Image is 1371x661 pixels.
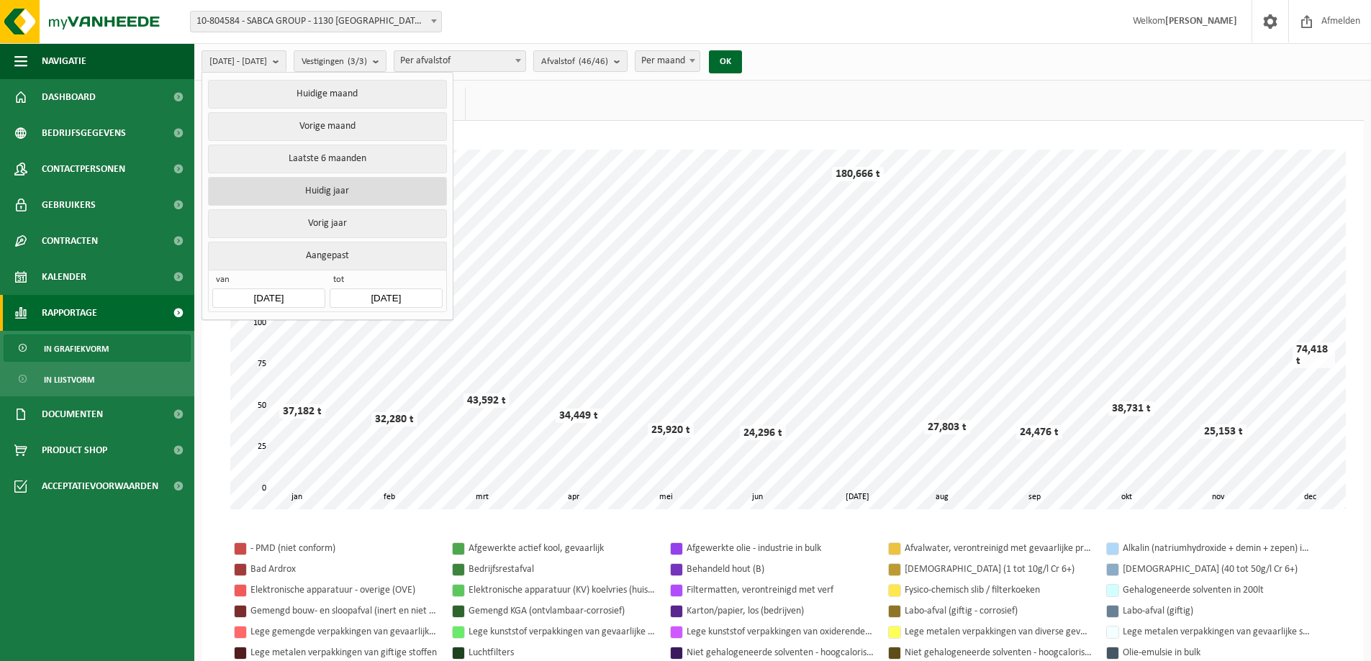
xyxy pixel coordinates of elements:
[208,80,446,109] button: Huidige maand
[1123,581,1310,599] div: Gehalogeneerde solventen in 200lt
[394,51,525,71] span: Per afvalstof
[469,602,656,620] div: Gemengd KGA (ontvlambaar-corrosief)
[42,259,86,295] span: Kalender
[348,57,367,66] count: (3/3)
[635,50,700,72] span: Per maand
[648,423,694,437] div: 25,920 t
[294,50,386,72] button: Vestigingen(3/3)
[302,51,367,73] span: Vestigingen
[394,50,526,72] span: Per afvalstof
[533,50,628,72] button: Afvalstof(46/46)
[42,151,125,187] span: Contactpersonen
[208,112,446,141] button: Vorige maand
[1293,342,1335,368] div: 74,418 t
[469,539,656,557] div: Afgewerkte actief kool, gevaarlijk
[469,560,656,578] div: Bedrijfsrestafval
[1123,539,1310,557] div: Alkalin (natriumhydroxide + demin + zepen) in bulk
[463,393,510,408] div: 43,592 t
[1123,623,1310,641] div: Lege metalen verpakkingen van gevaarlijke stoffen
[330,274,442,288] span: tot
[250,539,438,557] div: - PMD (niet conform)
[1123,602,1310,620] div: Labo-afval (giftig)
[42,223,98,259] span: Contracten
[832,167,884,181] div: 180,666 t
[212,274,325,288] span: van
[687,560,874,578] div: Behandeld hout (B)
[191,12,441,32] span: 10-804584 - SABCA GROUP - 1130 HAREN, HAACHTSESTEENWEG 1470
[579,57,608,66] count: (46/46)
[1123,560,1310,578] div: [DEMOGRAPHIC_DATA] (40 tot 50g/l Cr 6+)
[541,51,608,73] span: Afvalstof
[556,409,602,423] div: 34,449 t
[42,187,96,223] span: Gebruikers
[250,623,438,641] div: Lege gemengde verpakkingen van gevaarlijke stoffen
[190,11,442,32] span: 10-804584 - SABCA GROUP - 1130 HAREN, HAACHTSESTEENWEG 1470
[905,560,1092,578] div: [DEMOGRAPHIC_DATA] (1 tot 10g/l Cr 6+)
[208,145,446,173] button: Laatste 6 maanden
[371,412,417,427] div: 32,280 t
[709,50,742,73] button: OK
[208,177,446,206] button: Huidig jaar
[279,404,325,419] div: 37,182 t
[208,242,446,270] button: Aangepast
[1016,425,1062,439] div: 24,476 t
[4,365,191,393] a: In lijstvorm
[687,539,874,557] div: Afgewerkte olie - industrie in bulk
[250,602,438,620] div: Gemengd bouw- en sloopafval (inert en niet inert)
[44,335,109,363] span: In grafiekvorm
[4,334,191,362] a: In grafiekvorm
[905,623,1092,641] div: Lege metalen verpakkingen van diverse gevaarlijke stoffen en voorwerpen
[905,581,1092,599] div: Fysico-chemisch slib / filterkoeken
[687,623,874,641] div: Lege kunststof verpakkingen van oxiderende stoffen
[44,366,94,393] span: In lijstvorm
[687,602,874,620] div: Karton/papier, los (bedrijven)
[42,468,158,504] span: Acceptatievoorwaarden
[740,426,786,440] div: 24,296 t
[635,51,700,71] span: Per maand
[687,581,874,599] div: Filtermatten, verontreinigd met verf
[1165,16,1237,27] strong: [PERSON_NAME]
[469,581,656,599] div: Elektronische apparatuur (KV) koelvries (huishoudelijk)
[924,420,970,434] div: 27,803 t
[42,295,97,331] span: Rapportage
[42,115,126,151] span: Bedrijfsgegevens
[905,539,1092,557] div: Afvalwater, verontreinigd met gevaarlijke producten
[469,623,656,641] div: Lege kunststof verpakkingen van gevaarlijke stoffen
[42,432,107,468] span: Product Shop
[1108,401,1154,416] div: 38,731 t
[208,209,446,238] button: Vorig jaar
[42,43,86,79] span: Navigatie
[1200,424,1246,439] div: 25,153 t
[250,581,438,599] div: Elektronische apparatuur - overige (OVE)
[905,602,1092,620] div: Labo-afval (giftig - corrosief)
[42,396,103,432] span: Documenten
[209,51,267,73] span: [DATE] - [DATE]
[202,50,286,72] button: [DATE] - [DATE]
[250,560,438,578] div: Bad Ardrox
[42,79,96,115] span: Dashboard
